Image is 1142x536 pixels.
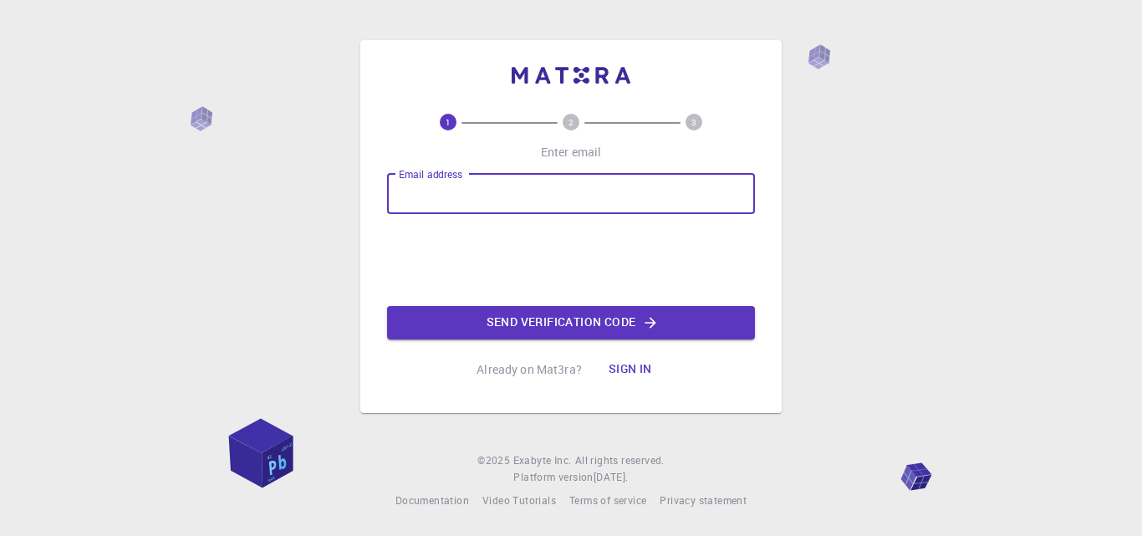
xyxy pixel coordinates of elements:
[660,493,747,507] span: Privacy statement
[594,469,629,486] a: [DATE].
[595,353,665,386] button: Sign in
[660,493,747,509] a: Privacy statement
[575,452,665,469] span: All rights reserved.
[482,493,556,509] a: Video Tutorials
[568,116,574,128] text: 2
[477,361,582,378] p: Already on Mat3ra?
[513,453,572,467] span: Exabyte Inc.
[387,306,755,339] button: Send verification code
[399,167,462,181] label: Email address
[395,493,469,507] span: Documentation
[513,469,593,486] span: Platform version
[444,227,698,293] iframe: reCAPTCHA
[513,452,572,469] a: Exabyte Inc.
[482,493,556,507] span: Video Tutorials
[594,470,629,483] span: [DATE] .
[569,493,646,507] span: Terms of service
[395,493,469,509] a: Documentation
[691,116,696,128] text: 3
[477,452,512,469] span: © 2025
[446,116,451,128] text: 1
[569,493,646,509] a: Terms of service
[541,144,602,161] p: Enter email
